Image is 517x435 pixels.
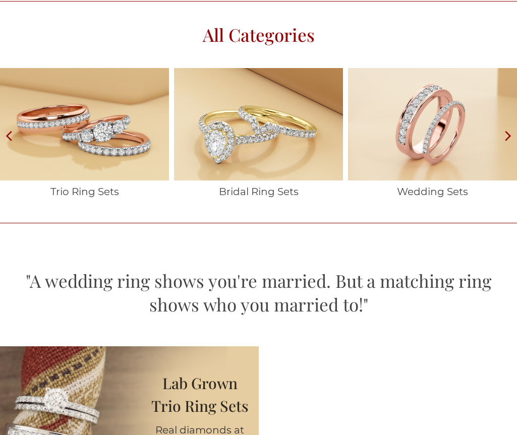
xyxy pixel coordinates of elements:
img: Bridal Ring Sets - MyTrioRings [174,68,343,180]
h1: Bridal Ring Sets [174,185,343,198]
img: Wedding Sets - MyTrioRings [348,68,517,180]
h1: All Categories [52,22,466,48]
h1: Wedding Sets [348,185,517,198]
